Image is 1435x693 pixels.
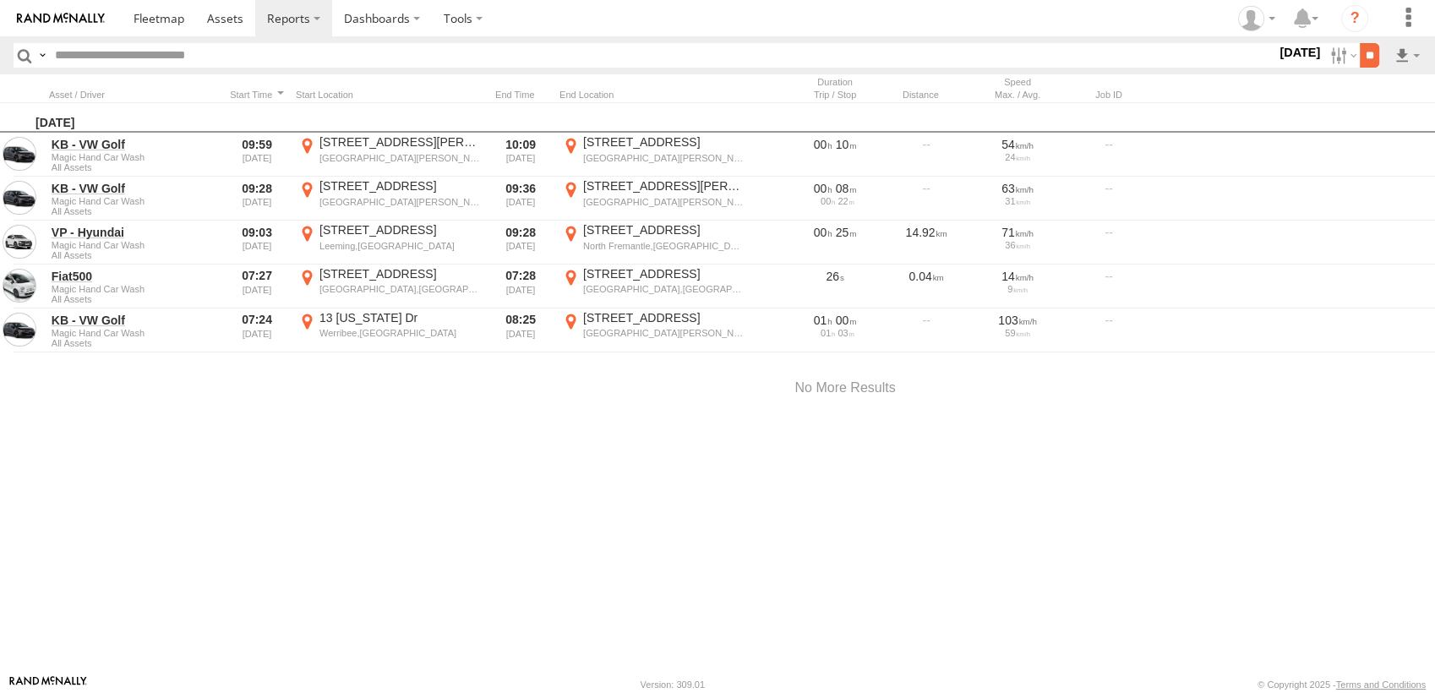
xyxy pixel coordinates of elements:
[814,138,832,151] span: 00
[52,152,216,162] span: Magic Hand Car Wash
[17,13,105,25] img: rand-logo.svg
[583,266,743,281] div: [STREET_ADDRESS]
[52,294,216,304] span: Filter Results to this Group
[795,269,875,284] div: [26s] 02/10/2025 07:27 - 02/10/2025 07:28
[319,266,479,281] div: [STREET_ADDRESS]
[225,310,289,351] div: 07:24 [DATE]
[296,222,482,263] label: Click to View Event Location
[296,178,482,219] label: Click to View Event Location
[559,222,745,263] label: Click to View Event Location
[296,134,482,175] label: Click to View Event Location
[296,266,482,307] label: Click to View Event Location
[836,314,857,327] span: 00
[836,138,857,151] span: 10
[836,182,857,195] span: 08
[52,338,216,348] span: Filter Results to this Group
[559,134,745,175] label: Click to View Event Location
[52,196,216,206] span: Magic Hand Car Wash
[52,206,216,216] span: Filter Results to this Group
[3,181,36,215] a: View Asset in Asset Management
[838,328,854,338] span: 03
[795,137,875,152] div: [648s] 02/10/2025 09:59 - 02/10/2025 10:09
[488,178,553,219] div: 09:36 [DATE]
[978,313,1057,328] div: 103
[978,269,1057,284] div: 14
[978,196,1057,206] div: 31
[559,266,745,307] label: Click to View Event Location
[296,310,482,351] label: Click to View Event Location
[225,222,289,263] div: 09:03 [DATE]
[559,178,745,219] label: Click to View Event Location
[488,134,553,175] div: 10:09 [DATE]
[319,152,479,164] div: [GEOGRAPHIC_DATA][PERSON_NAME][GEOGRAPHIC_DATA]
[225,178,289,219] div: 09:28 [DATE]
[814,182,832,195] span: 00
[836,226,857,239] span: 25
[978,284,1057,294] div: 9
[641,679,705,690] div: Version: 309.01
[3,269,36,303] a: View Asset in Asset Management
[319,283,479,295] div: [GEOGRAPHIC_DATA],[GEOGRAPHIC_DATA]
[795,181,875,196] div: [486s] 02/10/2025 09:28 - 02/10/2025 09:36
[814,226,832,239] span: 00
[583,327,743,339] div: [GEOGRAPHIC_DATA][PERSON_NAME][GEOGRAPHIC_DATA]
[488,310,553,351] div: 08:25 [DATE]
[583,283,743,295] div: [GEOGRAPHIC_DATA],[GEOGRAPHIC_DATA]
[52,328,216,338] span: Magic Hand Car Wash
[838,196,854,206] span: 22
[319,240,479,252] div: Leeming,[GEOGRAPHIC_DATA]
[884,222,968,263] div: 14.92
[583,152,743,164] div: [GEOGRAPHIC_DATA][PERSON_NAME][GEOGRAPHIC_DATA]
[1067,89,1151,101] div: Job ID
[3,313,36,346] a: View Asset in Asset Management
[559,310,745,351] label: Click to View Event Location
[319,310,479,325] div: 13 [US_STATE] Dr
[319,134,479,150] div: [STREET_ADDRESS][PERSON_NAME]
[1393,43,1421,68] label: Export results as...
[978,137,1057,152] div: 54
[583,196,743,208] div: [GEOGRAPHIC_DATA][PERSON_NAME][GEOGRAPHIC_DATA]
[821,196,835,206] span: 00
[1341,5,1368,32] i: ?
[1276,43,1323,62] label: [DATE]
[52,269,216,284] a: Fiat500
[978,152,1057,162] div: 24
[3,137,36,171] a: View Asset in Asset Management
[319,222,479,237] div: [STREET_ADDRESS]
[978,240,1057,250] div: 36
[814,314,832,327] span: 01
[583,178,743,194] div: [STREET_ADDRESS][PERSON_NAME]
[52,240,216,250] span: Magic Hand Car Wash
[319,196,479,208] div: [GEOGRAPHIC_DATA][PERSON_NAME][GEOGRAPHIC_DATA]
[826,270,843,283] span: 26
[978,225,1057,240] div: 71
[821,328,835,338] span: 01
[488,266,553,307] div: 07:28 [DATE]
[319,327,479,339] div: Werribee,[GEOGRAPHIC_DATA]
[1323,43,1360,68] label: Search Filter Options
[52,284,216,294] span: Magic Hand Car Wash
[884,266,968,307] div: 0.04
[488,89,553,101] div: Click to Sort
[488,222,553,263] div: 09:28 [DATE]
[795,313,875,328] div: [3658s] 02/10/2025 07:24 - 02/10/2025 08:25
[9,676,87,693] a: Visit our Website
[1258,679,1426,690] div: © Copyright 2025 -
[225,266,289,307] div: 07:27 [DATE]
[583,310,743,325] div: [STREET_ADDRESS]
[1336,679,1426,690] a: Terms and Conditions
[52,225,216,240] a: VP - Hyundai
[49,89,218,101] div: Click to Sort
[978,328,1057,338] div: 59
[795,225,875,240] div: [1507s] 02/10/2025 09:03 - 02/10/2025 09:28
[52,181,216,196] a: KB - VW Golf
[319,178,479,194] div: [STREET_ADDRESS]
[52,250,216,260] span: Filter Results to this Group
[35,43,49,68] label: Search Query
[583,222,743,237] div: [STREET_ADDRESS]
[52,162,216,172] span: Filter Results to this Group
[225,89,289,101] div: Click to Sort
[1232,6,1281,31] div: Emma Bailey
[583,134,743,150] div: [STREET_ADDRESS]
[583,240,743,252] div: North Fremantle,[GEOGRAPHIC_DATA]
